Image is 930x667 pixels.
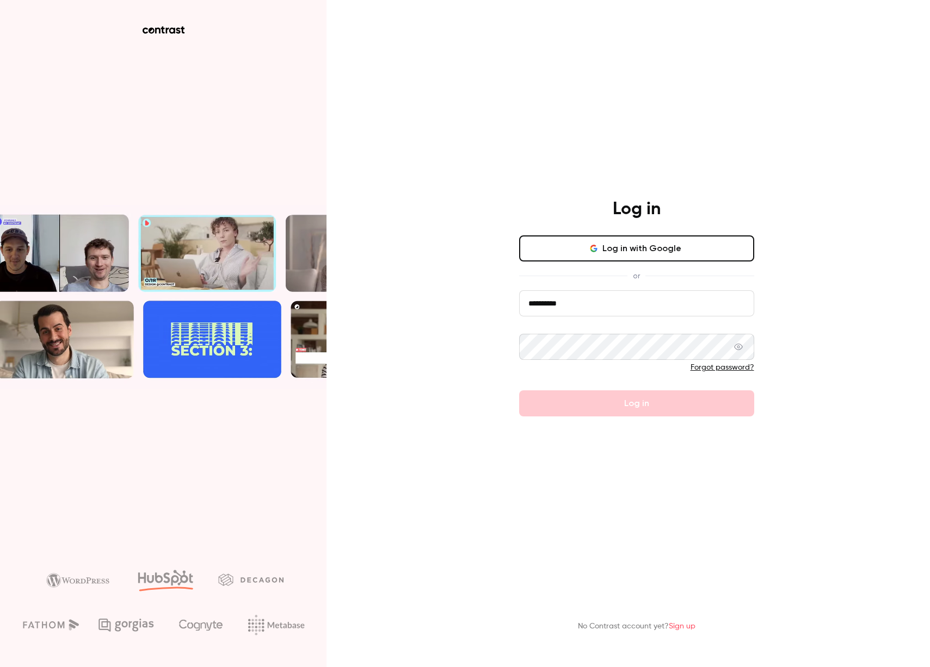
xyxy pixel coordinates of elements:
a: Forgot password? [691,364,754,371]
p: No Contrast account yet? [578,621,695,632]
a: Sign up [669,622,695,630]
span: or [627,270,645,282]
button: Log in with Google [519,235,754,261]
img: decagon [218,574,284,585]
h4: Log in [613,198,661,220]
